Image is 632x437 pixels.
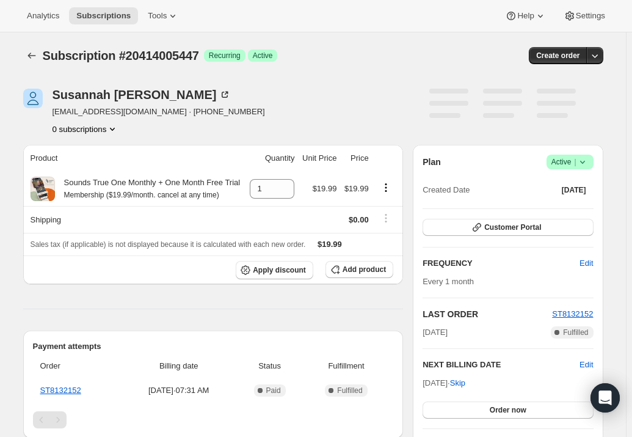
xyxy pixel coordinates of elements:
[23,206,246,233] th: Shipping
[43,49,199,62] span: Subscription #20414005447
[340,145,372,172] th: Price
[579,359,593,371] button: Edit
[529,47,587,64] button: Create order
[563,328,588,337] span: Fulfilled
[423,308,552,320] h2: LAST ORDER
[64,191,219,199] small: Membership ($19.99/month. cancel at any time)
[551,156,589,168] span: Active
[423,184,470,196] span: Created Date
[450,377,465,389] span: Skip
[23,145,246,172] th: Product
[376,181,396,194] button: Product actions
[23,89,43,108] span: Susannah pierce
[423,277,474,286] span: Every 1 month
[590,383,620,413] div: Open Intercom Messenger
[31,177,55,201] img: product img
[343,265,386,274] span: Add product
[562,185,586,195] span: [DATE]
[125,360,233,372] span: Billing date
[344,184,369,193] span: $19.99
[125,384,233,397] span: [DATE] · 07:31 AM
[337,386,362,395] span: Fulfilled
[556,7,612,24] button: Settings
[423,378,465,387] span: [DATE] ·
[40,386,81,395] a: ST8132152
[246,145,299,172] th: Quantity
[33,340,394,353] h2: Payment attempts
[76,11,131,21] span: Subscriptions
[554,182,594,199] button: [DATE]
[240,360,299,372] span: Status
[53,106,265,118] span: [EMAIL_ADDRESS][DOMAIN_NAME] · [PHONE_NUMBER]
[313,184,337,193] span: $19.99
[253,265,306,275] span: Apply discount
[318,240,342,249] span: $19.99
[423,257,579,270] h2: FREQUENCY
[53,123,119,135] button: Product actions
[552,309,593,318] a: ST8132152
[423,326,448,339] span: [DATE]
[423,359,579,371] h2: NEXT BILLING DATE
[490,405,526,415] span: Order now
[53,89,231,101] div: Susannah [PERSON_NAME]
[20,7,67,24] button: Analytics
[69,7,138,24] button: Subscriptions
[423,402,593,419] button: Order now
[572,254,600,273] button: Edit
[31,240,306,249] span: Sales tax (if applicable) is not displayed because it is calculated with each new order.
[33,411,394,428] nav: Pagination
[517,11,534,21] span: Help
[298,145,340,172] th: Unit Price
[33,353,122,380] th: Order
[484,222,541,232] span: Customer Portal
[23,47,40,64] button: Subscriptions
[325,261,393,278] button: Add product
[307,360,386,372] span: Fulfillment
[552,308,593,320] button: ST8132152
[27,11,59,21] span: Analytics
[266,386,281,395] span: Paid
[576,11,605,21] span: Settings
[443,373,473,393] button: Skip
[236,261,313,279] button: Apply discount
[574,157,576,167] span: |
[209,51,241,61] span: Recurring
[536,51,579,61] span: Create order
[376,211,396,225] button: Shipping actions
[349,215,369,224] span: $0.00
[423,219,593,236] button: Customer Portal
[253,51,273,61] span: Active
[55,177,241,201] div: Sounds True One Monthly + One Month Free Trial
[423,156,441,168] h2: Plan
[148,11,167,21] span: Tools
[498,7,553,24] button: Help
[140,7,186,24] button: Tools
[579,257,593,270] span: Edit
